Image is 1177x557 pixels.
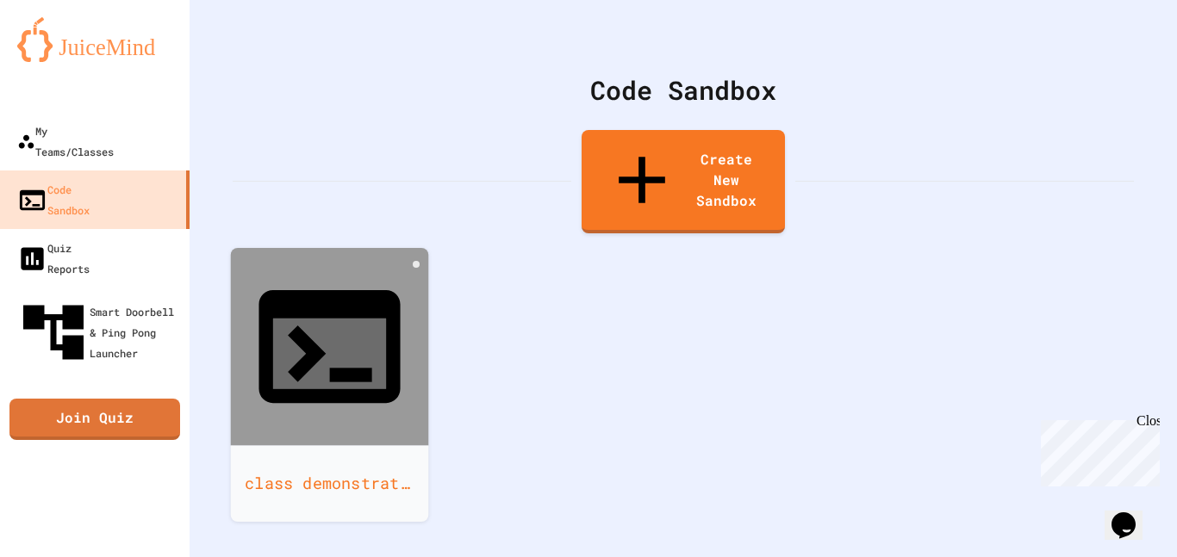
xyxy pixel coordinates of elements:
iframe: chat widget [1105,488,1160,540]
div: Code Sandbox [17,179,90,220]
div: class demonstration [231,445,429,522]
div: Code Sandbox [233,71,1134,109]
div: Smart Doorbell & Ping Pong Launcher [17,296,183,368]
img: logo-orange.svg [17,17,172,62]
a: class demonstration [231,248,429,522]
a: Create New Sandbox [582,130,785,233]
iframe: chat widget [1034,413,1160,486]
a: Join Quiz [9,399,180,440]
div: My Teams/Classes [17,121,114,162]
div: Chat with us now!Close [7,7,119,109]
div: Quiz Reports [17,238,90,279]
